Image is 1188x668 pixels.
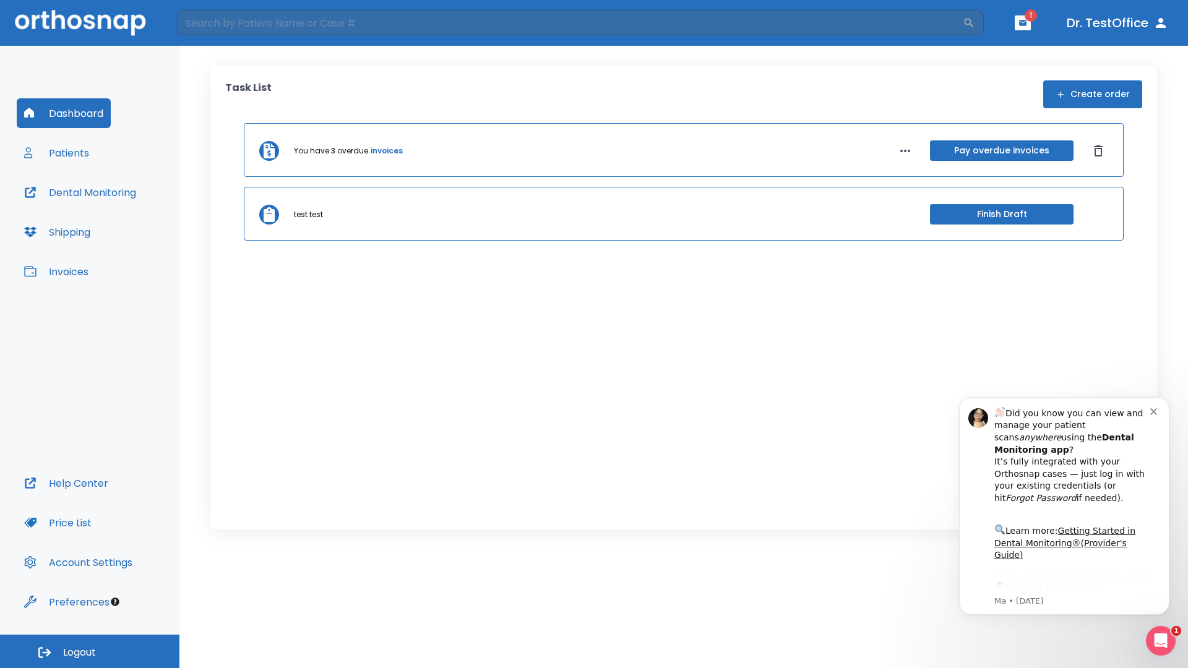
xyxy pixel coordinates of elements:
[1146,626,1176,656] iframe: Intercom live chat
[17,217,98,247] button: Shipping
[1088,141,1108,161] button: Dismiss
[17,587,117,617] button: Preferences
[177,11,963,35] input: Search by Patient Name or Case #
[17,547,140,577] button: Account Settings
[930,140,1074,161] button: Pay overdue invoices
[17,468,116,498] button: Help Center
[17,138,97,168] button: Patients
[17,257,96,286] button: Invoices
[225,80,272,108] p: Task List
[1171,626,1181,636] span: 1
[1025,9,1037,22] span: 1
[15,10,146,35] img: Orthosnap
[110,596,121,607] div: Tooltip anchor
[940,382,1188,662] iframe: Intercom notifications message
[371,145,403,156] a: invoices
[17,178,144,207] button: Dental Monitoring
[1062,12,1173,34] button: Dr. TestOffice
[930,204,1074,225] button: Finish Draft
[294,209,323,220] p: test test
[294,145,368,156] p: You have 3 overdue
[63,646,96,659] span: Logout
[1043,80,1142,108] button: Create order
[17,98,111,128] button: Dashboard
[17,508,99,537] button: Price List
